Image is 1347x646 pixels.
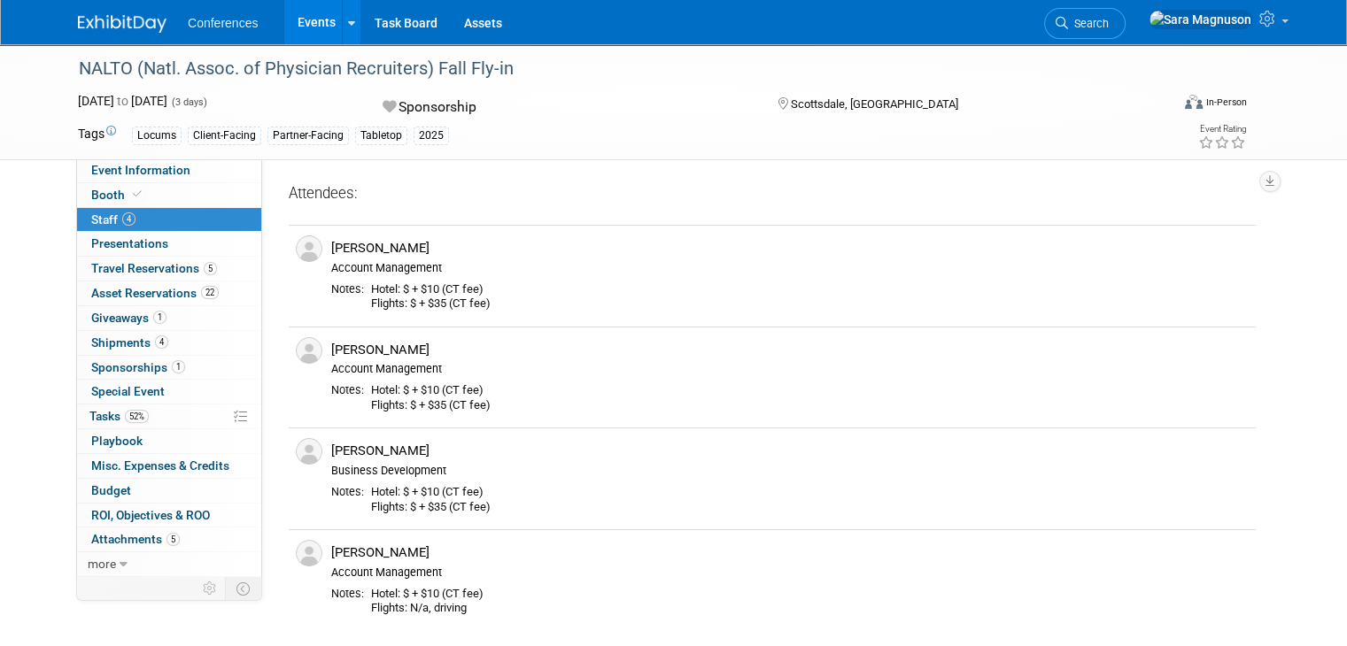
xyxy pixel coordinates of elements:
[133,189,142,199] i: Booth reservation complete
[331,240,1249,257] div: [PERSON_NAME]
[1068,17,1109,30] span: Search
[91,163,190,177] span: Event Information
[77,504,261,527] a: ROI, Objectives & ROO
[77,208,261,232] a: Staff4
[78,94,167,108] span: [DATE] [DATE]
[91,483,131,497] span: Budget
[91,458,229,473] span: Misc. Expenses & Credits
[1205,96,1247,109] div: In-Person
[77,527,261,551] a: Attachments5
[91,261,217,275] span: Travel Reservations
[77,232,261,256] a: Presentations
[296,540,322,566] img: Associate-Profile-5.png
[172,360,185,373] span: 1
[77,158,261,182] a: Event Information
[267,127,349,145] div: Partner-Facing
[77,552,261,576] a: more
[296,438,322,465] img: Associate-Profile-5.png
[1185,95,1203,109] img: Format-Inperson.png
[331,464,1249,478] div: Business Development
[371,587,1249,616] div: Hotel: $ + $10 (CT fee) Flights: N/a, driving
[132,127,182,145] div: Locums
[91,286,219,300] span: Asset Reservations
[1074,92,1247,119] div: Event Format
[77,183,261,207] a: Booth
[77,257,261,281] a: Travel Reservations5
[91,188,145,202] span: Booth
[1149,10,1252,29] img: Sara Magnuson
[125,410,149,423] span: 52%
[331,362,1249,376] div: Account Management
[188,127,261,145] div: Client-Facing
[155,335,168,349] span: 4
[88,557,116,571] span: more
[91,360,185,374] span: Sponsorships
[77,429,261,453] a: Playbook
[331,565,1249,580] div: Account Management
[188,16,258,30] span: Conferences
[289,183,1256,206] div: Attendees:
[122,212,135,226] span: 4
[331,261,1249,275] div: Account Management
[77,306,261,330] a: Giveaways1
[331,485,364,499] div: Notes:
[114,94,131,108] span: to
[371,485,1249,514] div: Hotel: $ + $10 (CT fee) Flights: $ + $35 (CT fee)
[166,533,180,546] span: 5
[91,236,168,250] span: Presentations
[91,434,143,448] span: Playbook
[91,508,210,522] span: ROI, Objectives & ROO
[331,342,1249,358] div: [PERSON_NAME]
[77,331,261,355] a: Shipments4
[77,356,261,380] a: Sponsorships1
[91,532,180,546] span: Attachments
[77,281,261,305] a: Asset Reservations22
[77,404,261,428] a: Tasks52%
[791,97,958,111] span: Scottsdale, [GEOGRAPHIC_DATA]
[331,587,364,601] div: Notes:
[331,544,1249,561] div: [PERSON_NAME]
[331,383,364,397] div: Notes:
[201,286,219,299] span: 22
[73,53,1148,85] div: NALTO (Natl. Assoc. of Physician Recruiters) Fall Fly-in
[77,479,261,503] a: Budget
[153,311,166,324] span: 1
[355,127,407,145] div: Tabletop
[1198,125,1246,134] div: Event Rating
[91,384,165,398] span: Special Event
[371,383,1249,412] div: Hotel: $ + $10 (CT fee) Flights: $ + $35 (CT fee)
[331,282,364,296] div: Notes:
[91,212,135,227] span: Staff
[371,282,1249,311] div: Hotel: $ + $10 (CT fee) Flights: $ + $35 (CT fee)
[77,380,261,404] a: Special Event
[78,125,116,145] td: Tags
[1044,8,1126,39] a: Search
[91,335,168,350] span: Shipments
[296,235,322,262] img: Associate-Profile-5.png
[91,311,166,325] span: Giveaways
[170,96,207,108] span: (3 days)
[78,15,166,33] img: ExhibitDay
[195,577,226,600] td: Personalize Event Tab Strip
[331,442,1249,459] div: [PERSON_NAME]
[414,127,449,145] div: 2025
[226,577,262,600] td: Toggle Event Tabs
[77,454,261,478] a: Misc. Expenses & Credits
[89,409,149,423] span: Tasks
[204,262,217,275] span: 5
[377,92,749,123] div: Sponsorship
[296,337,322,364] img: Associate-Profile-5.png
